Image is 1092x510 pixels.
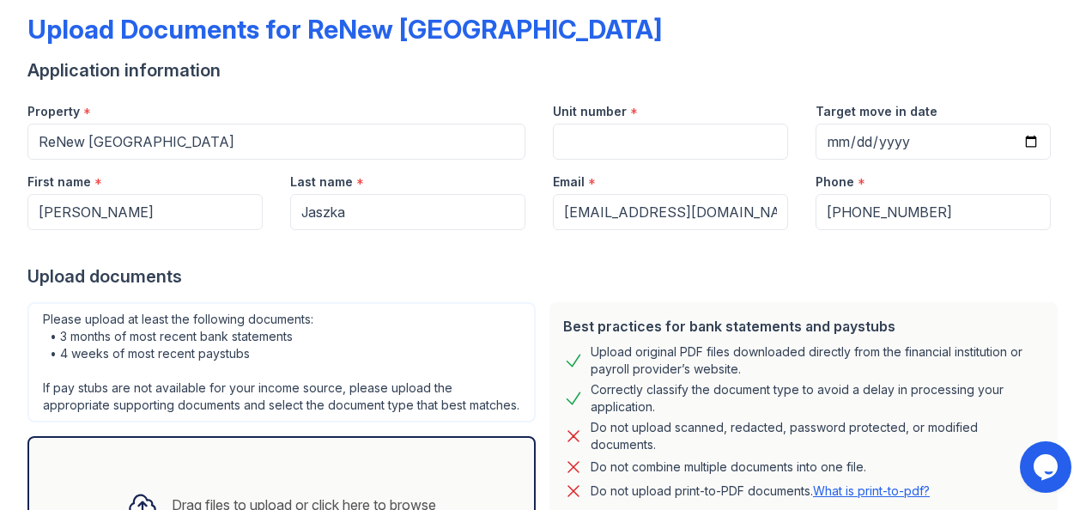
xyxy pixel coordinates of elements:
label: Phone [816,173,854,191]
label: Property [27,103,80,120]
iframe: chat widget [1020,441,1075,493]
div: Upload original PDF files downloaded directly from the financial institution or payroll provider’... [591,343,1044,378]
div: Upload Documents for ReNew [GEOGRAPHIC_DATA] [27,14,662,45]
label: Unit number [553,103,627,120]
div: Application information [27,58,1065,82]
div: Do not upload scanned, redacted, password protected, or modified documents. [591,419,1044,453]
label: Target move in date [816,103,937,120]
p: Do not upload print-to-PDF documents. [591,483,930,500]
a: What is print-to-pdf? [813,483,930,498]
label: Email [553,173,585,191]
label: First name [27,173,91,191]
label: Last name [290,173,353,191]
div: Correctly classify the document type to avoid a delay in processing your application. [591,381,1044,416]
div: Please upload at least the following documents: • 3 months of most recent bank statements • 4 wee... [27,302,536,422]
div: Do not combine multiple documents into one file. [591,457,866,477]
div: Best practices for bank statements and paystubs [563,316,1044,337]
div: Upload documents [27,264,1065,288]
